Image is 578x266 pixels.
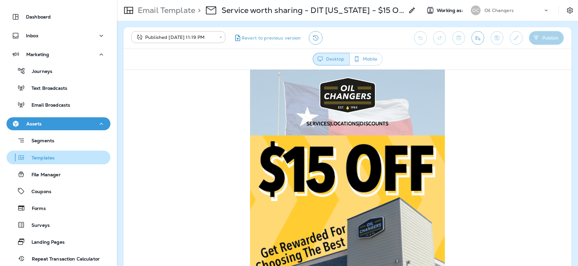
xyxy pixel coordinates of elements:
button: Surveys [6,218,110,232]
a: SERVICES [183,51,206,57]
div: OC [471,6,481,15]
button: Forms [6,201,110,215]
button: Journeys [6,64,110,78]
p: Repeat Transaction Calculator [25,256,100,262]
button: Settings [564,5,576,16]
div: Published [DATE] 11:19 PM [136,34,215,40]
p: Email Template [135,6,195,15]
p: Email Broadcasts [25,102,70,109]
button: Inbox [6,29,110,42]
p: Text Broadcasts [25,86,67,92]
p: Service worth sharing - DIT [US_STATE] - $15 Off [221,6,404,15]
button: Templates [6,151,110,164]
p: > [195,6,201,15]
button: Revert to previous version [231,31,304,45]
button: Text Broadcasts [6,81,110,95]
button: Segments [6,133,110,147]
span: Revert to previous version [242,35,301,41]
p: Dashboard [26,14,51,19]
button: Send test email [471,31,484,45]
button: View Changelog [309,31,322,45]
p: Coupons [25,189,51,195]
button: Marketing [6,48,110,61]
p: Surveys [25,223,50,229]
p: Landing Pages [25,239,65,246]
img: logo2-01%20edited_2da06072-8f10-483b-af27-1ce3a5adf980.png [196,7,252,45]
button: Mobile [349,53,383,65]
button: Repeat Transaction Calculator [6,252,110,265]
button: Desktop [313,53,350,65]
p: Forms [25,206,46,212]
p: File Manager [25,172,61,178]
button: Assets [6,117,110,130]
button: Coupons [6,184,110,198]
p: Inbox [26,33,38,38]
button: File Manager [6,168,110,181]
button: Dashboard [6,10,110,23]
button: Landing Pages [6,235,110,249]
p: Templates [25,155,55,161]
span: | | [183,51,265,57]
span: Working as: [437,8,464,13]
p: Segments [25,138,54,145]
p: Marketing [26,52,49,57]
a: LOCATIONS [207,51,235,57]
a: DISCOUNTS [236,51,265,57]
p: Oil Changers [484,8,514,13]
div: Service worth sharing - DIT Texas - $15 Off [221,6,404,15]
p: Journeys [25,69,52,75]
button: Email Broadcasts [6,98,110,111]
p: Assets [26,121,42,126]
